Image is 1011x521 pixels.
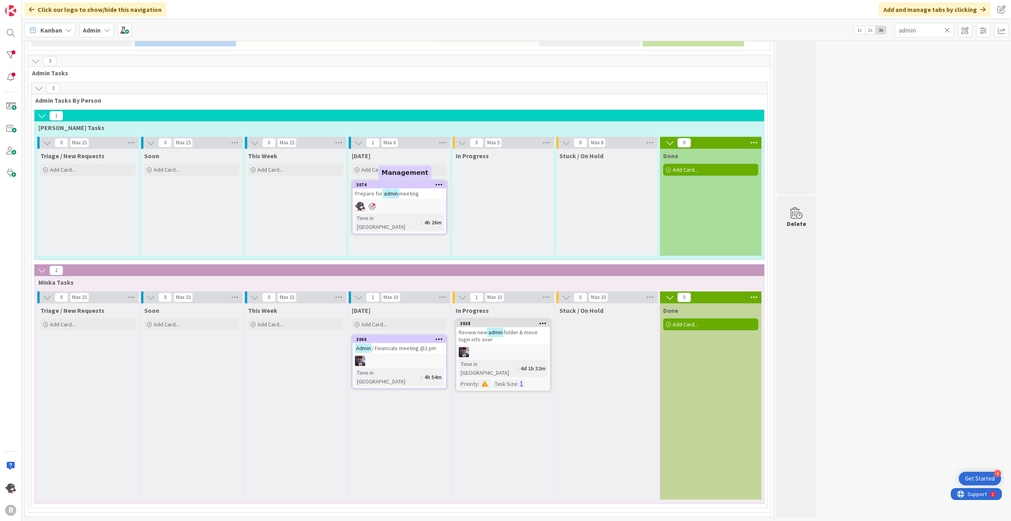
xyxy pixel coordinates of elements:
[865,26,876,34] span: 2x
[366,138,380,147] span: 1
[591,141,603,145] div: Max 8
[248,152,277,160] span: This Week
[24,2,166,17] div: Click our logo to show/hide this navigation
[478,379,479,388] span: :
[519,364,547,373] div: 4d 1h 32m
[456,320,550,345] div: 3038Review newadminfolder & move login info over
[32,69,761,77] span: Admin Tasks
[5,505,16,516] div: R
[399,190,419,197] span: meeting
[38,278,754,286] span: Minka Tasks
[559,152,603,160] span: Stuck / On Hold
[72,295,87,299] div: Max 15
[383,295,398,299] div: Max 10
[144,306,159,314] span: Soon
[459,347,469,357] img: ML
[854,26,865,34] span: 1x
[517,364,519,373] span: :
[353,181,446,199] div: 3074Prepare foradminmeeting
[158,293,172,302] span: 0
[459,379,478,388] div: Priority
[895,23,954,37] input: Quick Filter...
[17,1,36,11] span: Support
[352,306,370,314] span: Today
[41,3,43,10] div: 1
[663,152,678,160] span: Done
[663,306,678,314] span: Done
[356,337,446,342] div: 3066
[361,321,387,328] span: Add Card...
[355,368,421,386] div: Time in [GEOGRAPHIC_DATA]
[355,201,365,211] img: KN
[176,141,191,145] div: Max 15
[353,181,446,188] div: 3074
[154,166,179,173] span: Add Card...
[50,266,63,275] span: 2
[40,306,105,314] span: Triage / New Requests
[158,138,172,147] span: 0
[262,138,276,147] span: 0
[262,293,276,302] span: 0
[459,360,517,377] div: Time in [GEOGRAPHIC_DATA]
[55,293,68,302] span: 0
[456,347,550,357] div: ML
[353,201,446,211] div: KN
[383,189,399,198] mark: admin
[35,96,757,104] span: Admin Tasks By Person
[361,166,387,173] span: Add Card...
[40,25,62,35] span: Kanban
[383,141,396,145] div: Max 6
[55,138,68,147] span: 0
[356,182,446,188] div: 3074
[422,373,444,381] div: 4h 54m
[574,293,587,302] span: 0
[460,321,550,326] div: 3038
[248,306,277,314] span: This Week
[470,293,483,302] span: 1
[40,152,105,160] span: Triage / New Requests
[280,141,294,145] div: Max 15
[876,26,886,34] span: 3x
[422,218,444,227] div: 4h 26m
[959,472,1001,485] div: Open Get Started checklist, remaining modules: 4
[459,329,538,343] span: folder & move login info over
[38,124,754,132] span: Kelly Tasks
[591,295,606,299] div: Max 10
[144,152,159,160] span: Soon
[879,2,990,17] div: Add and manage tabs by clicking
[83,26,101,34] b: Admin
[355,343,372,352] mark: Admin
[355,190,383,197] span: Prepare for
[421,373,422,381] span: :
[176,295,191,299] div: Max 15
[965,475,995,483] div: Get Started
[487,295,502,299] div: Max 10
[673,321,698,328] span: Add Card...
[258,166,283,173] span: Add Card...
[372,345,436,352] span: / Financials meeting @2 pm
[456,320,550,327] div: 3038
[5,5,16,16] img: Visit kanbanzone.com
[487,141,500,145] div: Max 5
[5,483,16,494] img: KN
[673,166,698,173] span: Add Card...
[456,306,489,314] span: In Progress
[72,141,87,145] div: Max 15
[459,329,487,336] span: Review new
[677,138,691,147] span: 0
[280,295,294,299] div: Max 15
[353,336,446,343] div: 3066
[421,218,422,227] span: :
[366,293,380,302] span: 1
[355,214,421,231] div: Time in [GEOGRAPHIC_DATA]
[50,166,75,173] span: Add Card...
[994,470,1001,477] div: 4
[493,379,517,388] div: Task Size
[46,84,60,93] span: 3
[352,152,370,160] span: Today
[355,356,365,366] img: ML
[382,169,428,176] h5: Management
[487,328,504,337] mark: admin
[574,138,587,147] span: 0
[470,138,483,147] span: 0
